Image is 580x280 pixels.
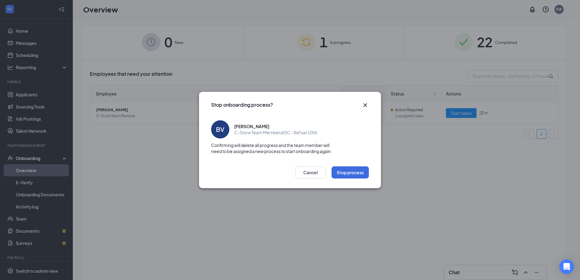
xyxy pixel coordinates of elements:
button: Stop process [332,166,369,178]
span: C-Store Team Member at SC - Refuel 1056 [234,129,317,135]
button: Close [362,102,369,109]
div: Open Intercom Messenger [559,259,574,274]
span: Confirming will delete all progress and the team member will need to be assigned a new process to... [211,142,369,154]
span: [PERSON_NAME] [234,123,269,129]
svg: Cross [362,102,369,109]
button: Cancel [295,166,325,178]
h3: Stop onboarding process? [211,102,273,108]
div: BV [216,125,224,134]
